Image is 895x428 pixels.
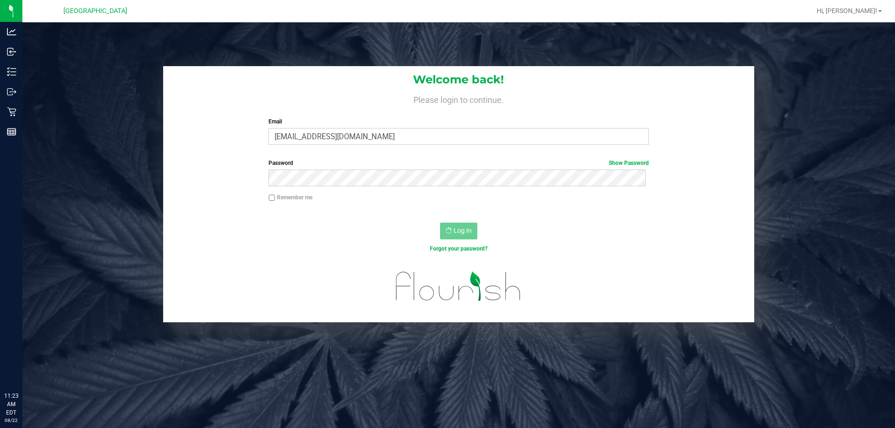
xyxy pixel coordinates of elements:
[268,195,275,201] input: Remember me
[7,107,16,116] inline-svg: Retail
[7,127,16,136] inline-svg: Reports
[609,160,649,166] a: Show Password
[430,245,488,252] a: Forgot your password?
[163,93,754,104] h4: Please login to continue.
[163,74,754,86] h1: Welcome back!
[454,227,472,234] span: Log In
[7,67,16,76] inline-svg: Inventory
[4,392,18,417] p: 11:23 AM EDT
[385,263,532,310] img: flourish_logo.svg
[268,193,312,202] label: Remember me
[7,47,16,56] inline-svg: Inbound
[4,417,18,424] p: 08/22
[7,87,16,96] inline-svg: Outbound
[7,27,16,36] inline-svg: Analytics
[268,160,293,166] span: Password
[63,7,127,15] span: [GEOGRAPHIC_DATA]
[268,117,648,126] label: Email
[440,223,477,239] button: Log In
[817,7,877,14] span: Hi, [PERSON_NAME]!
